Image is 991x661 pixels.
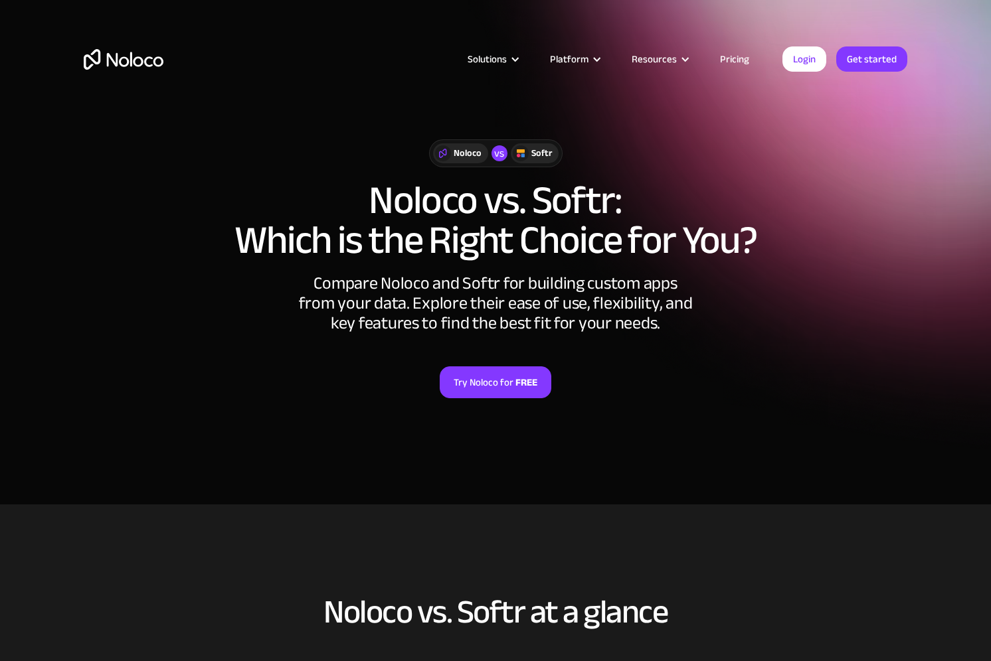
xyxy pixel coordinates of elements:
[492,145,507,161] div: vs
[836,46,907,72] a: Get started
[515,374,537,391] strong: FREE
[451,50,533,68] div: Solutions
[703,50,766,68] a: Pricing
[632,50,677,68] div: Resources
[84,181,907,260] h1: Noloco vs. Softr: Which is the Right Choice for You?
[615,50,703,68] div: Resources
[84,49,163,70] a: home
[531,146,552,161] div: Softr
[550,50,588,68] div: Platform
[782,46,826,72] a: Login
[468,50,507,68] div: Solutions
[84,594,907,630] h2: Noloco vs. Softr at a glance
[440,366,551,398] a: Try Noloco forFREE
[454,146,482,161] div: Noloco
[296,273,695,333] div: Compare Noloco and Softr for building custom apps from your data. Explore their ease of use, flex...
[533,50,615,68] div: Platform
